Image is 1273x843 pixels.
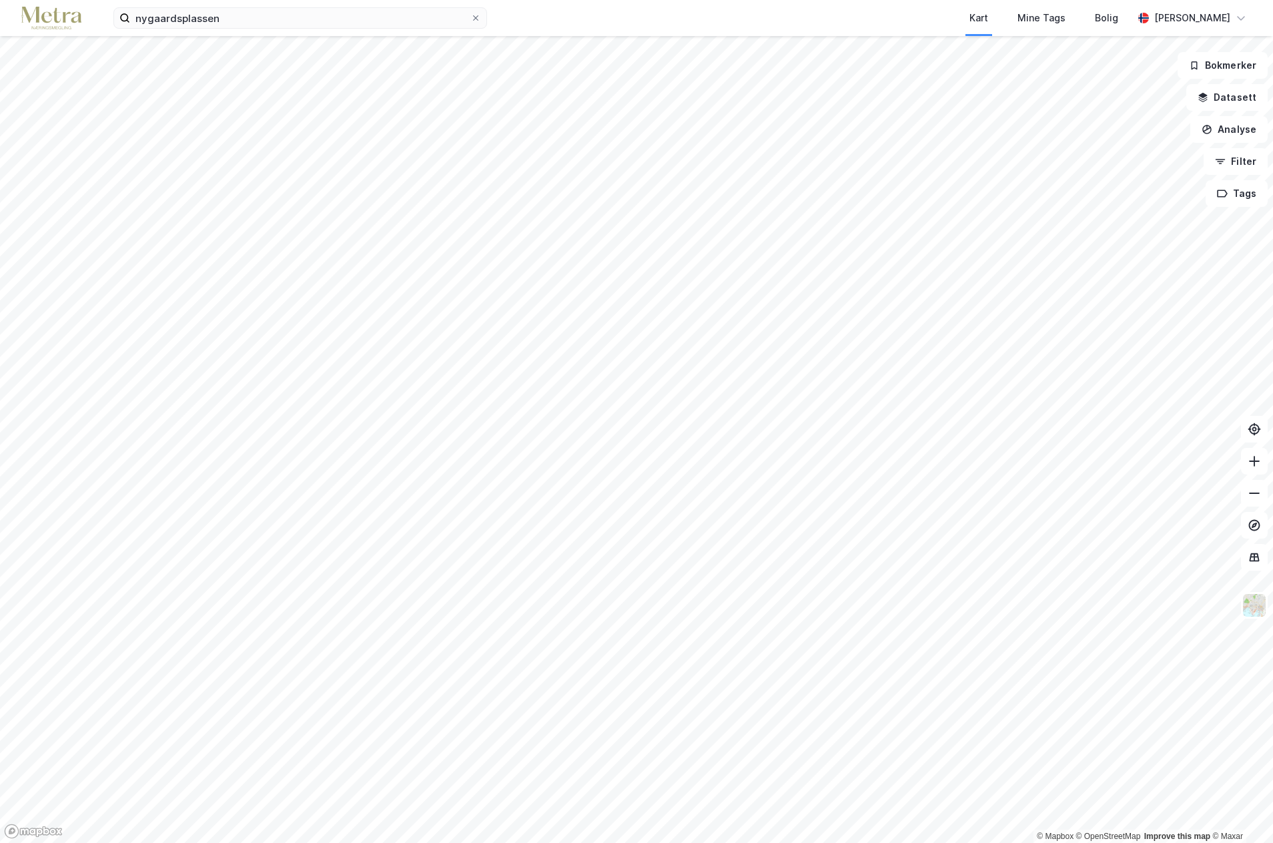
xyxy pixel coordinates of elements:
[1154,10,1230,26] div: [PERSON_NAME]
[1242,593,1267,618] img: Z
[1186,84,1268,111] button: Datasett
[969,10,988,26] div: Kart
[1178,52,1268,79] button: Bokmerker
[1095,10,1118,26] div: Bolig
[1190,116,1268,143] button: Analyse
[1076,832,1141,841] a: OpenStreetMap
[1206,779,1273,843] iframe: Chat Widget
[1144,832,1210,841] a: Improve this map
[1206,779,1273,843] div: Kontrollprogram for chat
[4,824,63,839] a: Mapbox homepage
[1204,148,1268,175] button: Filter
[1037,832,1074,841] a: Mapbox
[1017,10,1066,26] div: Mine Tags
[1206,180,1268,207] button: Tags
[21,7,81,30] img: metra-logo.256734c3b2bbffee19d4.png
[130,8,470,28] input: Søk på adresse, matrikkel, gårdeiere, leietakere eller personer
